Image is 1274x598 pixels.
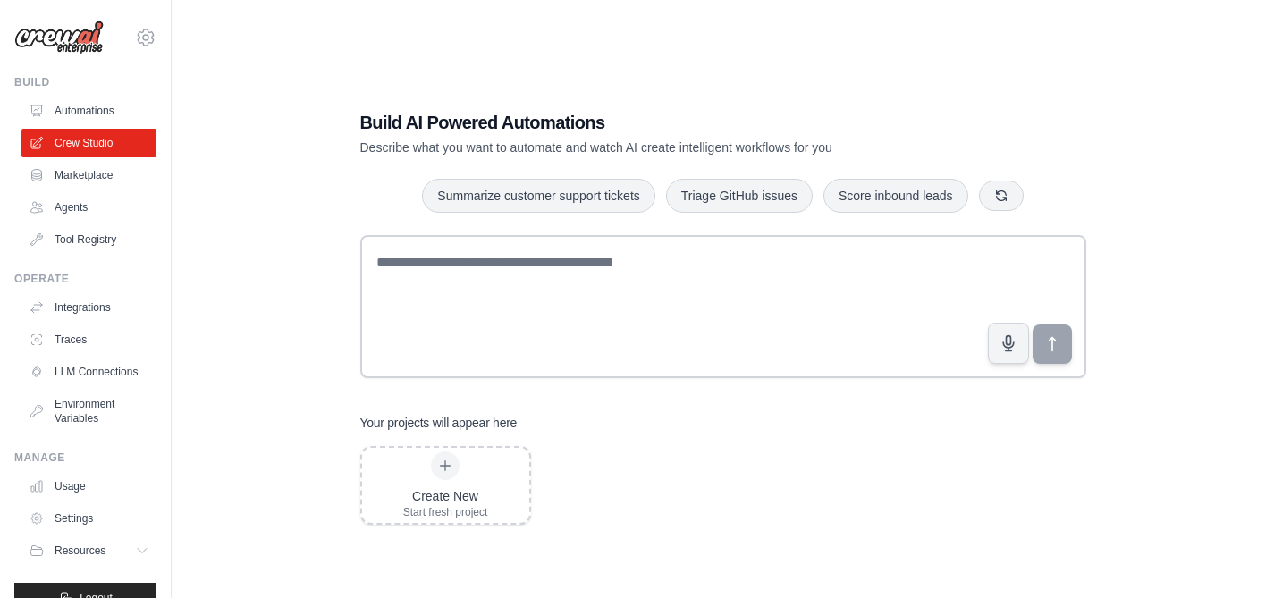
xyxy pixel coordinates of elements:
a: Settings [21,504,156,533]
div: Manage [14,451,156,465]
p: Describe what you want to automate and watch AI create intelligent workflows for you [360,139,961,156]
button: Click to speak your automation idea [988,323,1029,364]
a: Agents [21,193,156,222]
a: Integrations [21,293,156,322]
a: LLM Connections [21,358,156,386]
button: Get new suggestions [979,181,1024,211]
div: Operate [14,272,156,286]
a: Tool Registry [21,225,156,254]
h3: Your projects will appear here [360,414,518,432]
a: Automations [21,97,156,125]
a: Usage [21,472,156,501]
a: Crew Studio [21,129,156,157]
button: Summarize customer support tickets [422,179,654,213]
div: Start fresh project [403,505,488,519]
button: Score inbound leads [823,179,968,213]
a: Marketplace [21,161,156,190]
div: Build [14,75,156,89]
img: Logo [14,21,104,55]
span: Resources [55,543,105,558]
div: Create New [403,487,488,505]
h1: Build AI Powered Automations [360,110,961,135]
button: Triage GitHub issues [666,179,813,213]
a: Traces [21,325,156,354]
button: Resources [21,536,156,565]
a: Environment Variables [21,390,156,433]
